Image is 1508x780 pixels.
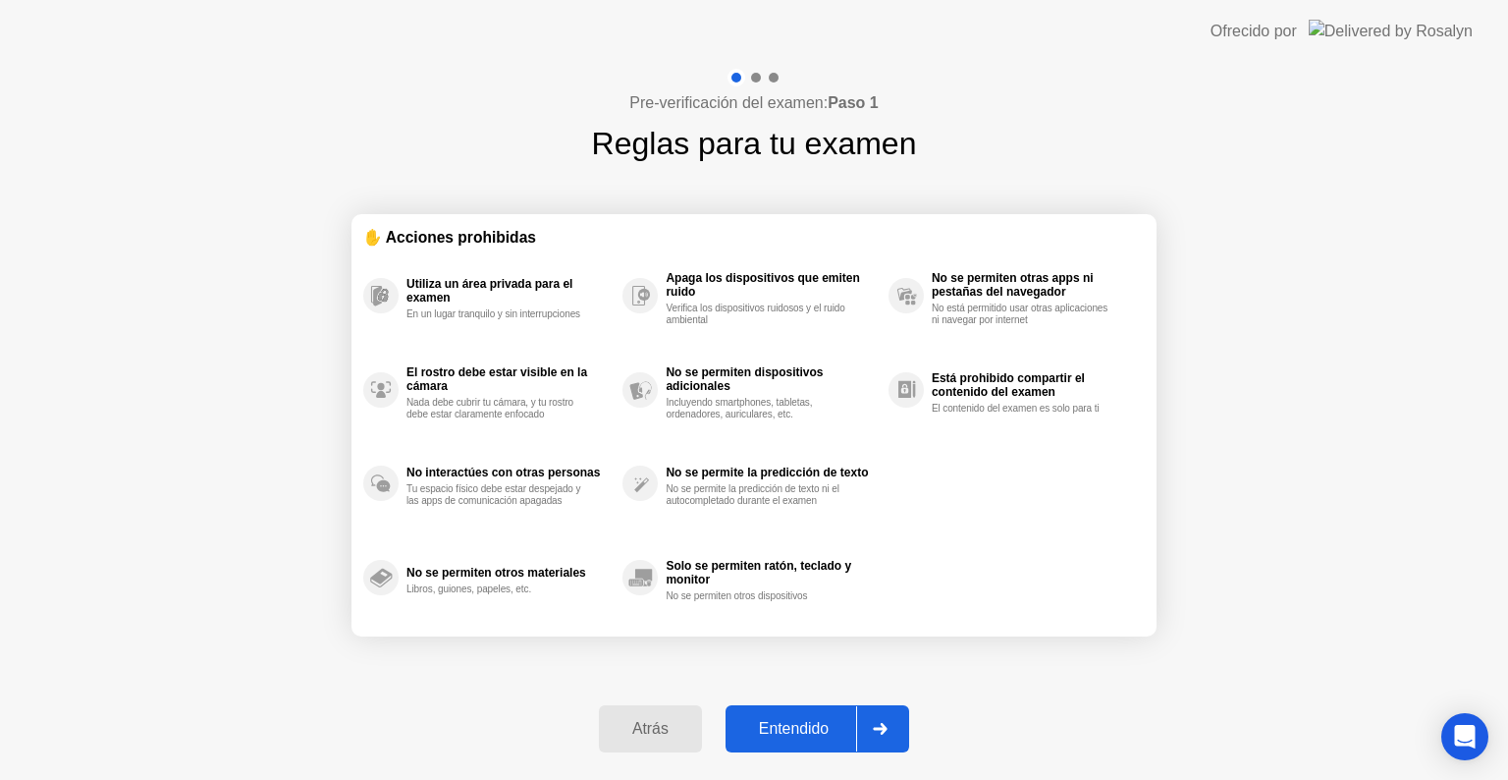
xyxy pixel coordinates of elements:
[406,277,613,305] div: Utiliza un área privada para el examen
[666,271,878,299] div: Apaga los dispositivos que emiten ruido
[406,584,592,595] div: Libros, guiones, papeles, etc.
[406,397,592,420] div: Nada debe cubrir tu cámara, y tu rostro debe estar claramente enfocado
[666,590,851,602] div: No se permiten otros dispositivos
[828,94,879,111] b: Paso 1
[1441,713,1488,760] div: Open Intercom Messenger
[629,91,878,115] h4: Pre-verificación del examen:
[666,483,851,507] div: No se permite la predicción de texto ni el autocompletado durante el examen
[666,365,878,393] div: No se permiten dispositivos adicionales
[932,271,1135,299] div: No se permiten otras apps ni pestañas del navegador
[1309,20,1473,42] img: Delivered by Rosalyn
[406,308,592,320] div: En un lugar tranquilo y sin interrupciones
[666,466,878,479] div: No se permite la predicción de texto
[406,466,613,479] div: No interactúes con otras personas
[592,120,917,167] h1: Reglas para tu examen
[731,720,856,738] div: Entendido
[1211,20,1297,43] div: Ofrecido por
[932,371,1135,399] div: Está prohibido compartir el contenido del examen
[666,303,851,326] div: Verifica los dispositivos ruidosos y el ruido ambiental
[599,705,702,752] button: Atrás
[666,559,878,586] div: Solo se permiten ratón, teclado y monitor
[932,303,1117,326] div: No está permitido usar otras aplicaciones ni navegar por internet
[726,705,909,752] button: Entendido
[363,226,1145,249] div: ✋ Acciones prohibidas
[932,403,1117,415] div: El contenido del examen es solo para ti
[605,720,696,738] div: Atrás
[406,365,613,393] div: El rostro debe estar visible en la cámara
[406,483,592,507] div: Tu espacio físico debe estar despejado y las apps de comunicación apagadas
[406,566,613,580] div: No se permiten otros materiales
[666,397,851,420] div: Incluyendo smartphones, tabletas, ordenadores, auriculares, etc.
